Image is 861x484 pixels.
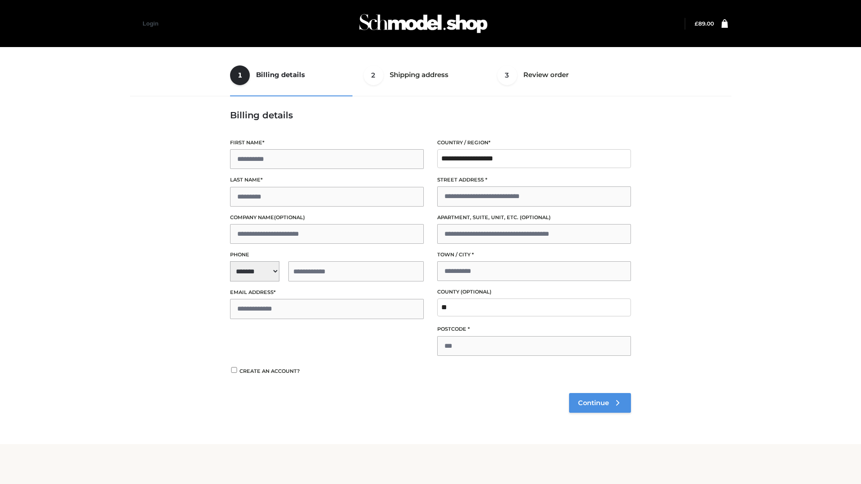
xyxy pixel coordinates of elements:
[437,325,631,333] label: Postcode
[695,20,698,27] span: £
[230,288,424,297] label: Email address
[239,368,300,374] span: Create an account?
[230,176,424,184] label: Last name
[461,289,491,295] span: (optional)
[569,393,631,413] a: Continue
[437,251,631,259] label: Town / City
[437,288,631,296] label: County
[230,138,424,147] label: First name
[437,138,631,147] label: Country / Region
[520,214,551,220] span: (optional)
[230,251,424,259] label: Phone
[230,213,424,222] label: Company name
[230,110,631,121] h3: Billing details
[143,20,158,27] a: Login
[695,20,714,27] bdi: 89.00
[437,176,631,184] label: Street address
[356,6,491,41] img: Schmodel Admin 964
[578,399,609,407] span: Continue
[274,214,305,220] span: (optional)
[230,367,238,373] input: Create an account?
[437,213,631,222] label: Apartment, suite, unit, etc.
[695,20,714,27] a: £89.00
